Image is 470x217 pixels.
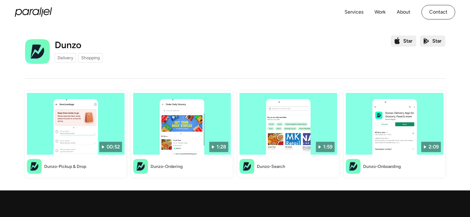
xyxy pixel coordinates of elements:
a: Contact [421,5,455,19]
div: Star [432,37,442,45]
div: 00:52 [107,143,120,151]
div: 2:09 [429,143,439,151]
img: Dunzo-Onboarding [346,159,361,174]
div: Dunzo-Ordering [150,163,183,170]
div: Delivery [57,55,73,61]
img: Dunzo-Onboarding [346,93,443,155]
a: Delivery [55,53,76,63]
a: Services [345,8,363,17]
div: Dunzo-Onboarding [363,163,401,170]
div: Dunzo-Pickup & Drop [44,163,86,170]
div: Dunzo-Search [257,163,285,170]
a: Dunzo-Pickup & Drop00:52Dunzo-Pickup & DropDunzo-Pickup & Drop [25,91,126,177]
div: Shopping [81,55,100,61]
h1: Dunzo [55,40,81,50]
img: Dunzo-Pickup & Drop [27,93,125,155]
a: Dunzo-Ordering1:28Dunzo-OrderingDunzo-Ordering [131,91,233,177]
img: Dunzo-Ordering [133,93,231,155]
a: Dunzo-Search1:59Dunzo-SearchDunzo-Search [238,91,339,177]
img: Dunzo-Pickup & Drop [27,159,42,174]
a: Work [375,8,386,17]
div: Star [403,37,413,45]
img: Dunzo-Search [239,159,254,174]
a: home [15,7,52,17]
div: 1:28 [217,143,226,151]
a: Dunzo-Onboarding2:09Dunzo-OnboardingDunzo-Onboarding [344,91,445,177]
img: Dunzo-Ordering [133,159,148,174]
a: About [397,8,410,17]
div: 1:59 [323,143,332,151]
img: Dunzo-Search [239,93,337,155]
a: Shopping [78,53,103,63]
